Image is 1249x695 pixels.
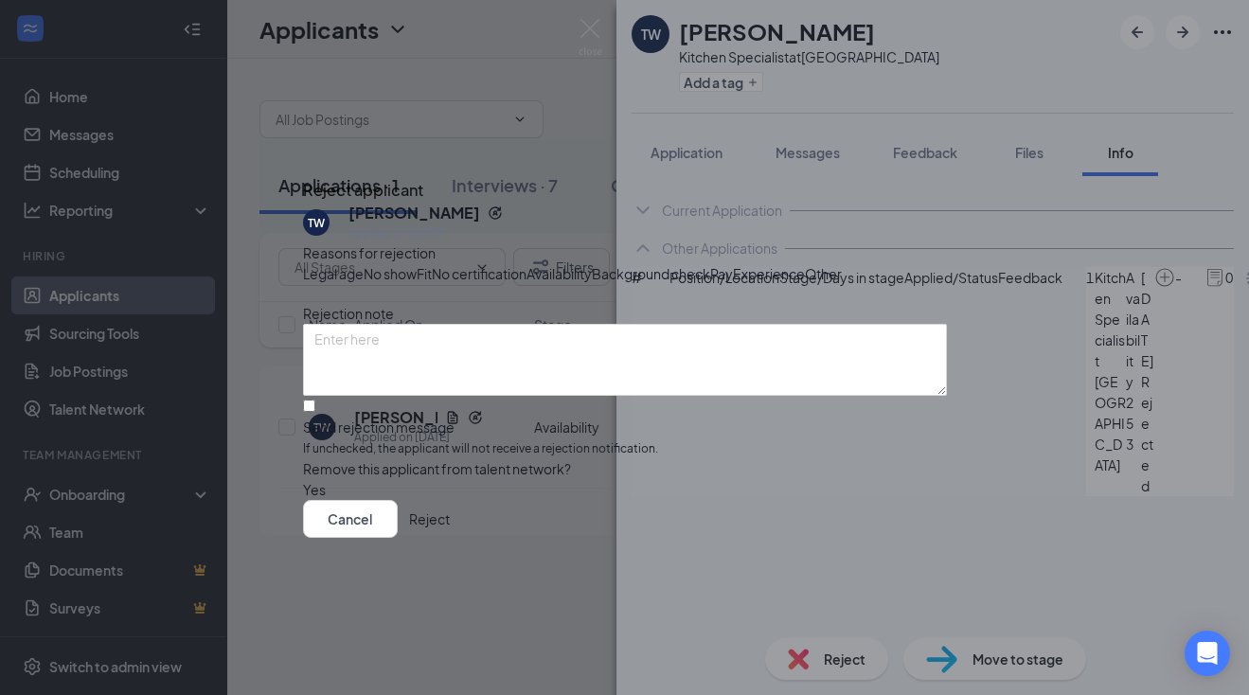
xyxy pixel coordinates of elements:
span: Remove this applicant from talent network? [303,460,571,477]
div: Send rejection message [303,418,947,437]
span: Rejection note [303,305,394,322]
span: Fit [417,263,432,284]
span: Experience [733,263,805,284]
span: Other [805,263,842,284]
input: Send rejection messageIf unchecked, the applicant will not receive a rejection notification. [303,400,315,412]
span: Legal age [303,263,364,284]
div: Open Intercom Messenger [1185,631,1230,676]
span: Yes [303,479,326,500]
h3: Reject applicant [303,178,423,203]
div: TW [308,215,325,231]
span: Pay [710,263,733,284]
span: Background check [592,263,710,284]
h5: [PERSON_NAME] [348,203,480,223]
span: If unchecked, the applicant will not receive a rejection notification. [303,440,947,458]
button: Cancel [303,500,398,538]
span: No show [364,263,417,284]
div: Applied on [DATE] [348,223,503,242]
span: No certification [432,263,526,284]
span: Reasons for rejection [303,244,436,261]
button: Reject [409,500,450,538]
svg: Reapply [488,205,503,221]
span: Availability [526,263,592,284]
